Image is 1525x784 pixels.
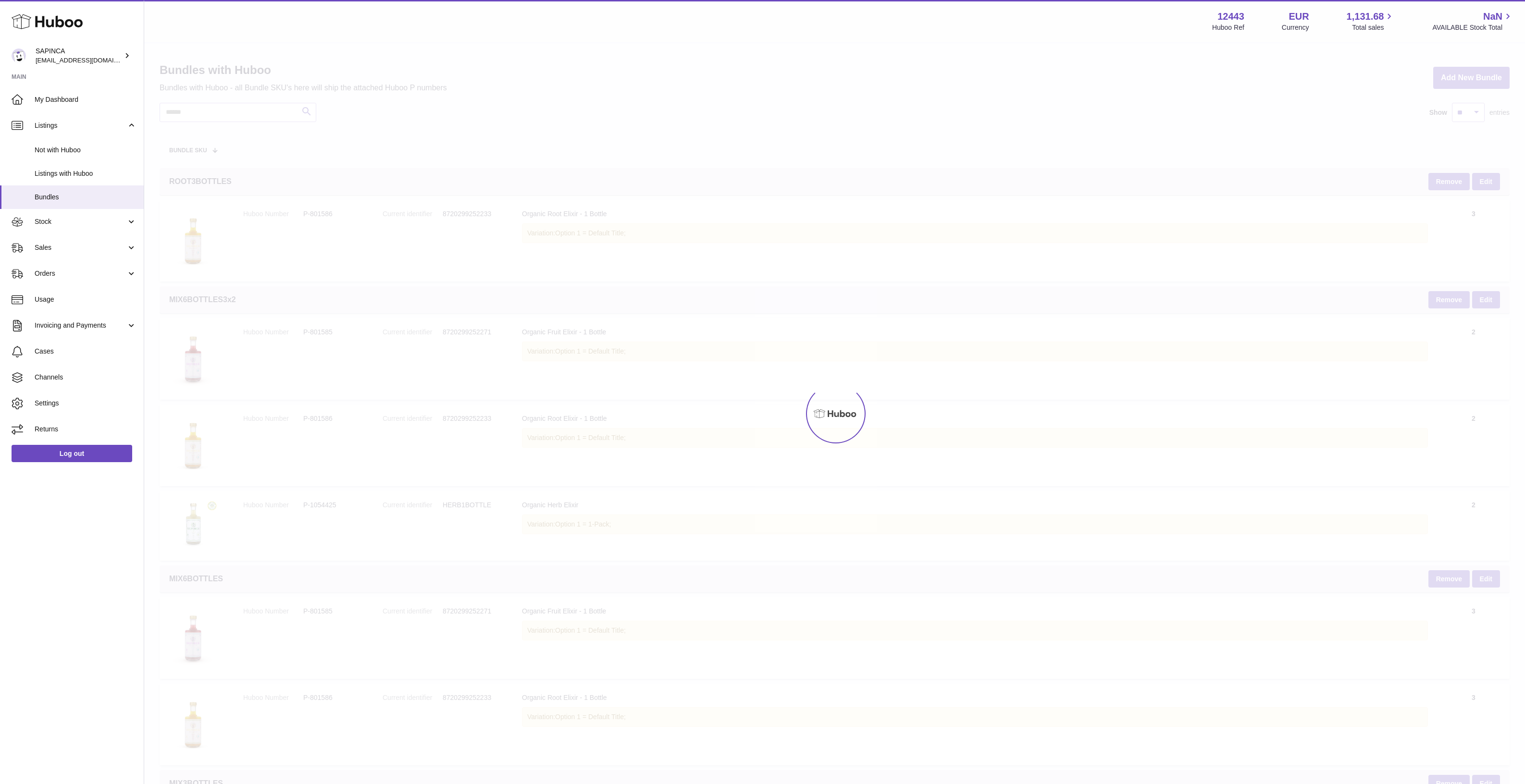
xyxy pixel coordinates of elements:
[35,321,126,330] span: Invoicing and Payments
[35,193,136,202] span: Bundles
[35,146,136,155] span: Not with Huboo
[35,95,136,104] span: My Dashboard
[1352,23,1395,32] span: Total sales
[1212,23,1244,32] div: Huboo Ref
[35,217,126,226] span: Stock
[1347,10,1384,23] span: 1,131.68
[35,121,126,130] span: Listings
[36,56,141,64] span: [EMAIL_ADDRESS][DOMAIN_NAME]
[1282,23,1309,32] div: Currency
[1289,10,1309,23] strong: EUR
[12,445,132,462] a: Log out
[35,269,126,278] span: Orders
[1432,10,1513,32] a: NaN AVAILABLE Stock Total
[1483,10,1502,23] span: NaN
[35,347,136,356] span: Cases
[1347,10,1395,32] a: 1,131.68 Total sales
[35,169,136,178] span: Listings with Huboo
[35,243,126,252] span: Sales
[35,295,136,304] span: Usage
[35,399,136,408] span: Settings
[1217,10,1244,23] strong: 12443
[1432,23,1513,32] span: AVAILABLE Stock Total
[35,373,136,382] span: Channels
[35,425,136,434] span: Returns
[12,49,26,63] img: internalAdmin-12443@internal.huboo.com
[36,47,122,65] div: SAPINCA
